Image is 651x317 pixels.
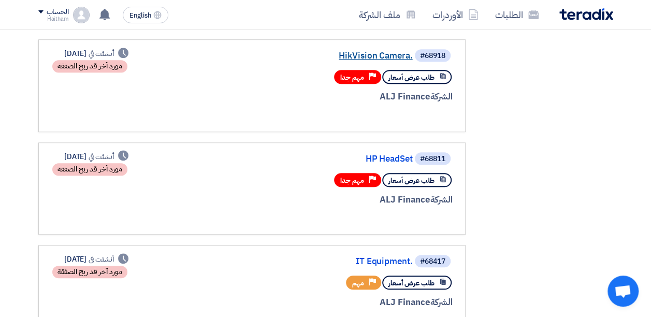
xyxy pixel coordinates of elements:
span: English [129,12,151,19]
div: [DATE] [64,254,128,265]
div: ALJ Finance [204,296,453,309]
img: profile_test.png [73,7,90,23]
div: #68918 [420,52,445,60]
span: طلب عرض أسعار [388,278,435,288]
span: طلب عرض أسعار [388,73,435,82]
button: English [123,7,168,23]
span: الشركة [430,296,453,309]
div: Haitham [38,16,69,22]
div: مورد آخر قد ربح الصفقة [52,163,127,176]
span: أنشئت في [89,48,113,59]
a: ملف الشركة [351,3,424,27]
a: HikVision Camera. [206,51,413,61]
a: Open chat [607,276,639,307]
a: IT Equipment. [206,257,413,266]
div: ALJ Finance [204,90,453,104]
span: أنشئت في [89,151,113,162]
a: الطلبات [487,3,547,27]
a: HP HeadSet [206,154,413,164]
a: الأوردرات [424,3,487,27]
div: الحساب [47,8,69,17]
span: أنشئت في [89,254,113,265]
div: #68417 [420,258,445,265]
div: مورد آخر قد ربح الصفقة [52,266,127,278]
span: طلب عرض أسعار [388,176,435,185]
span: الشركة [430,90,453,103]
span: مهم [352,278,364,288]
span: مهم جدا [340,176,364,185]
div: [DATE] [64,151,128,162]
img: Teradix logo [559,8,613,20]
span: الشركة [430,193,453,206]
div: مورد آخر قد ربح الصفقة [52,60,127,73]
div: #68811 [420,155,445,163]
div: ALJ Finance [204,193,453,207]
span: مهم جدا [340,73,364,82]
div: [DATE] [64,48,128,59]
